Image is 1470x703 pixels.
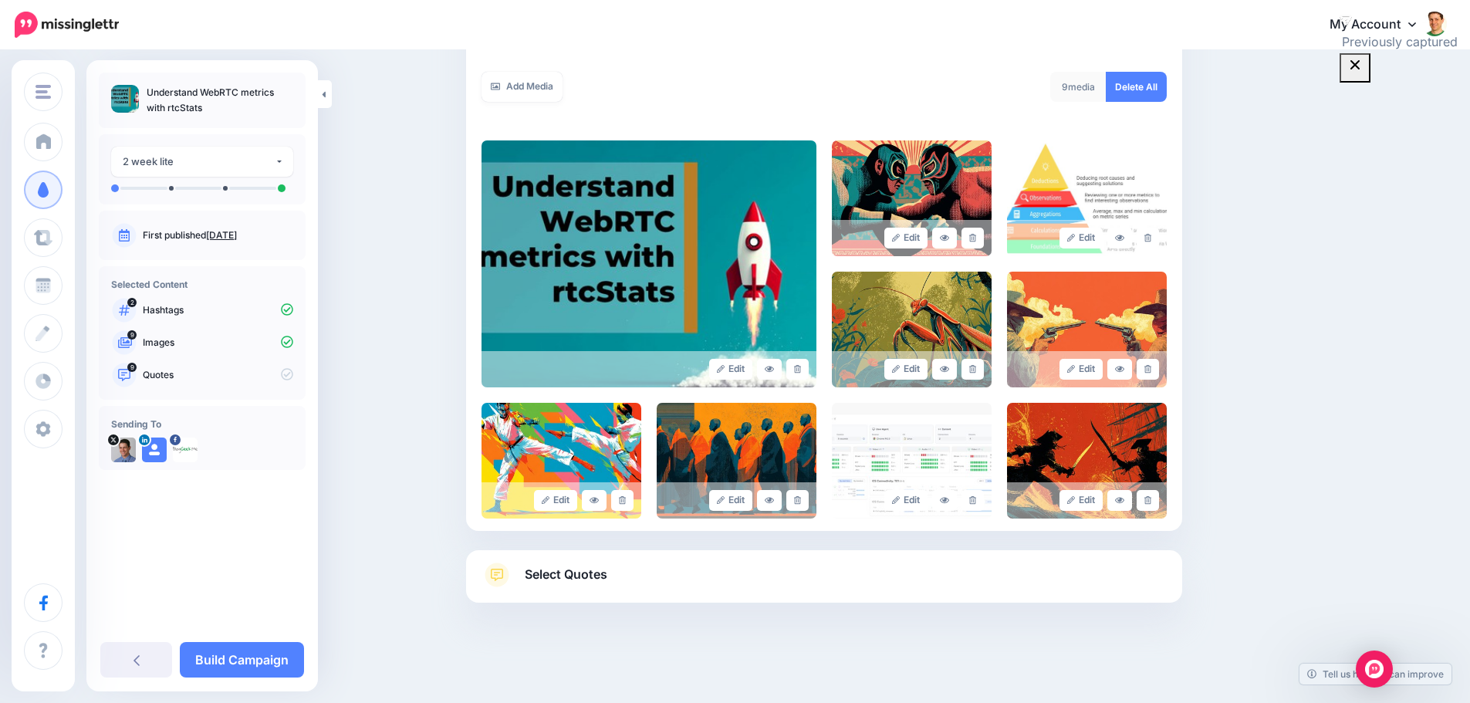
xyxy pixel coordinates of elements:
a: Edit [884,490,928,511]
span: 9 [127,363,137,372]
p: Hashtags [143,303,293,317]
a: Add Media [482,72,563,102]
a: Delete All [1106,72,1167,102]
img: e3682d1bee2fde18dd51552cebcec2d1_large.jpg [482,140,816,387]
img: portrait-512x512-19370.jpg [111,438,136,462]
img: cf010bf2a43d7ee1993d42bd5f778e42_large.jpg [832,140,992,256]
img: b4c57d179f11d4e37b88e437ab67c91c_large.jpg [1007,403,1167,519]
div: Select Media [482,5,1167,519]
a: Edit [884,359,928,380]
img: 14446026_998167033644330_331161593929244144_n-bsa28576.png [173,438,198,462]
a: Select Quotes [482,563,1167,603]
img: 1dfc4bd80dda00e3e7d085ad9cc90556_large.jpg [832,272,992,387]
span: Select Quotes [525,564,607,585]
div: 2 week lite [123,153,275,171]
div: media [1050,72,1107,102]
a: [DATE] [206,229,237,241]
h4: Sending To [111,418,293,430]
img: e3682d1bee2fde18dd51552cebcec2d1_thumb.jpg [111,85,139,113]
div: Open Intercom Messenger [1356,651,1393,688]
p: Understand WebRTC metrics with rtcStats [147,85,293,116]
span: 2 [127,298,137,307]
p: Images [143,336,293,350]
a: Tell us how we can improve [1299,664,1451,684]
img: faaf39945e20395b47cd68d4462047d4_large.jpg [657,403,816,519]
span: 9 [1062,81,1068,93]
button: 2 week lite [111,147,293,177]
a: Edit [1059,359,1103,380]
h4: Selected Content [111,279,293,290]
a: Edit [709,359,753,380]
a: Edit [1059,228,1103,248]
span: 9 [127,330,137,340]
img: 8fb3c5245214cfe3c8e5bd4c80a8fc9d_large.jpg [1007,272,1167,387]
img: 6d9bdbbb4b6b2c6689918d21c21e08c5_large.jpg [482,403,641,519]
a: Edit [709,490,753,511]
img: 4fba6424c6b2da5196d0f1370cc7f0f4_large.jpg [832,403,992,519]
p: First published [143,228,293,242]
a: My Account [1314,6,1447,44]
a: Edit [534,490,578,511]
img: b2f309250772c6067739bfee88789aa9_large.jpg [1007,140,1167,256]
img: menu.png [35,85,51,99]
img: Missinglettr [15,12,119,38]
a: Edit [1059,490,1103,511]
p: Quotes [143,368,293,382]
img: user_default_image.png [142,438,167,462]
a: Edit [884,228,928,248]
